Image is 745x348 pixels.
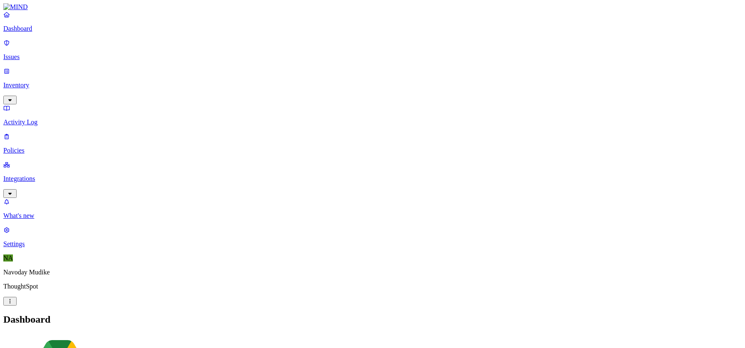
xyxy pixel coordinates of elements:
[3,81,742,89] p: Inventory
[3,226,742,248] a: Settings
[3,11,742,32] a: Dashboard
[3,314,742,325] h2: Dashboard
[3,147,742,154] p: Policies
[3,39,742,61] a: Issues
[3,3,28,11] img: MIND
[3,104,742,126] a: Activity Log
[3,161,742,197] a: Integrations
[3,118,742,126] p: Activity Log
[3,269,742,276] p: Navoday Mudike
[3,3,742,11] a: MIND
[3,254,13,262] span: NA
[3,133,742,154] a: Policies
[3,25,742,32] p: Dashboard
[3,53,742,61] p: Issues
[3,198,742,220] a: What's new
[3,240,742,248] p: Settings
[3,67,742,103] a: Inventory
[3,283,742,290] p: ThoughtSpot
[3,212,742,220] p: What's new
[3,175,742,183] p: Integrations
